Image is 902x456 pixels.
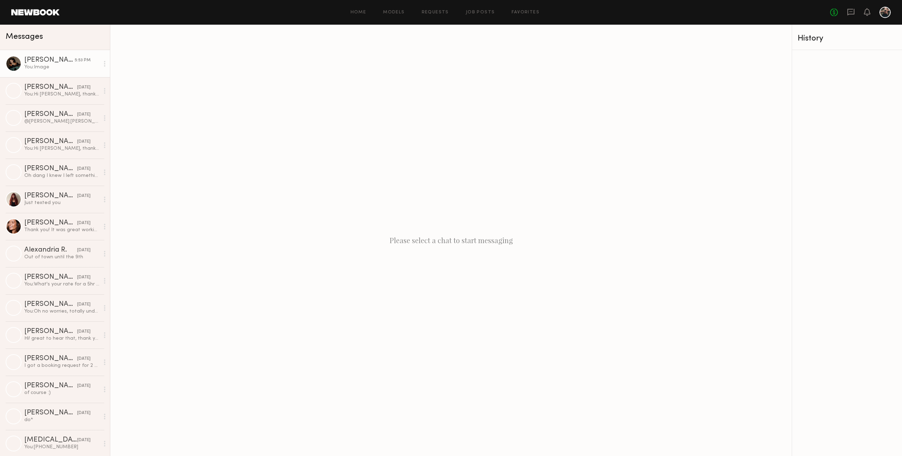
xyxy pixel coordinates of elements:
[24,362,99,369] div: I got a booking request for 2 pm that day so I’m just trying to figure out if I can make it
[422,10,449,15] a: Requests
[6,33,43,41] span: Messages
[77,247,91,254] div: [DATE]
[24,91,99,98] div: You: Hi [PERSON_NAME], thanks so much for applying to the content spec shoot — interested in book...
[24,389,99,396] div: of course :)
[77,274,91,281] div: [DATE]
[24,281,99,288] div: You: What's your rate for a 5hr shoot?
[383,10,404,15] a: Models
[24,192,77,199] div: [PERSON_NAME]
[24,84,77,91] div: [PERSON_NAME]
[75,57,91,64] div: 5:53 PM
[24,138,77,145] div: [PERSON_NAME]
[77,383,91,389] div: [DATE]
[24,328,77,335] div: [PERSON_NAME]
[512,10,539,15] a: Favorites
[110,25,792,456] div: Please select a chat to start messaging
[24,145,99,152] div: You: Hi [PERSON_NAME], thanks so much for applying to the content spec shoot — want to book you f...
[24,437,77,444] div: [MEDICAL_DATA][PERSON_NAME]
[24,64,99,70] div: You: Image
[24,409,77,417] div: [PERSON_NAME]
[24,355,77,362] div: [PERSON_NAME]
[77,356,91,362] div: [DATE]
[24,220,77,227] div: [PERSON_NAME]
[24,57,75,64] div: [PERSON_NAME]
[24,308,99,315] div: You: Oh no worries, totally understandable !
[24,118,99,125] div: @[PERSON_NAME].[PERSON_NAME] x
[24,301,77,308] div: [PERSON_NAME]
[24,172,99,179] div: Oh dang I knew I left something lol
[24,165,77,172] div: [PERSON_NAME]
[24,254,99,260] div: Out of town until the 9th
[24,111,77,118] div: [PERSON_NAME]
[24,274,77,281] div: [PERSON_NAME]
[24,444,99,450] div: You: [PHONE_NUMBER]
[77,193,91,199] div: [DATE]
[466,10,495,15] a: Job Posts
[351,10,366,15] a: Home
[77,328,91,335] div: [DATE]
[24,247,77,254] div: Alexandria R.
[24,199,99,206] div: Just texted you
[24,335,99,342] div: Hi! great to hear that, thank you :)
[77,111,91,118] div: [DATE]
[77,138,91,145] div: [DATE]
[77,410,91,417] div: [DATE]
[798,35,896,43] div: History
[77,220,91,227] div: [DATE]
[77,437,91,444] div: [DATE]
[24,382,77,389] div: [PERSON_NAME]
[77,301,91,308] div: [DATE]
[77,166,91,172] div: [DATE]
[77,84,91,91] div: [DATE]
[24,227,99,233] div: Thank you! It was great working with you :)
